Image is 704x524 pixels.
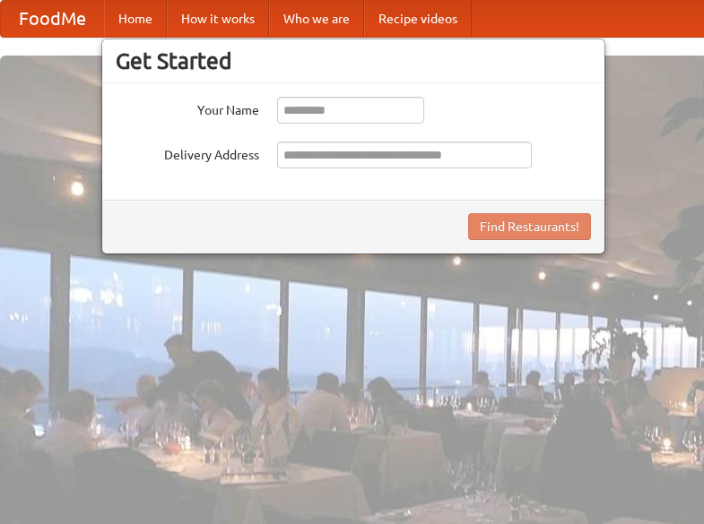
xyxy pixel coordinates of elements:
[468,213,591,240] button: Find Restaurants!
[116,142,259,164] label: Delivery Address
[104,1,167,37] a: Home
[116,97,259,119] label: Your Name
[1,1,104,37] a: FoodMe
[269,1,364,37] a: Who we are
[364,1,472,37] a: Recipe videos
[116,47,591,74] h3: Get Started
[167,1,269,37] a: How it works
